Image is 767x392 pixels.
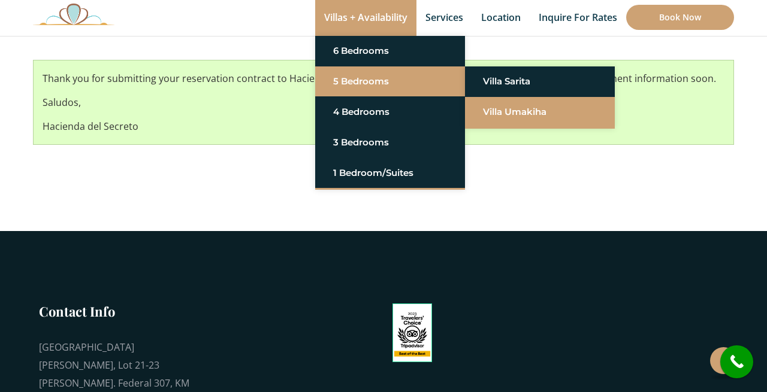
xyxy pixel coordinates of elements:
[333,71,447,92] a: 5 Bedrooms
[392,303,432,362] img: Tripadvisor
[483,101,597,123] a: Villa Umakiha
[43,93,724,111] p: Saludos,
[720,345,753,378] a: call
[333,162,447,184] a: 1 Bedroom/Suites
[333,40,447,62] a: 6 Bedrooms
[33,3,114,25] img: Awesome Logo
[483,71,597,92] a: Villa Sarita
[39,302,195,320] h3: Contact Info
[626,5,734,30] a: Book Now
[43,69,724,87] p: Thank you for submitting your reservation contract to Hacienda del Secreto! The Reservations Team...
[43,117,724,135] p: Hacienda del Secreto
[333,101,447,123] a: 4 Bedrooms
[333,132,447,153] a: 3 Bedrooms
[723,348,750,375] i: call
